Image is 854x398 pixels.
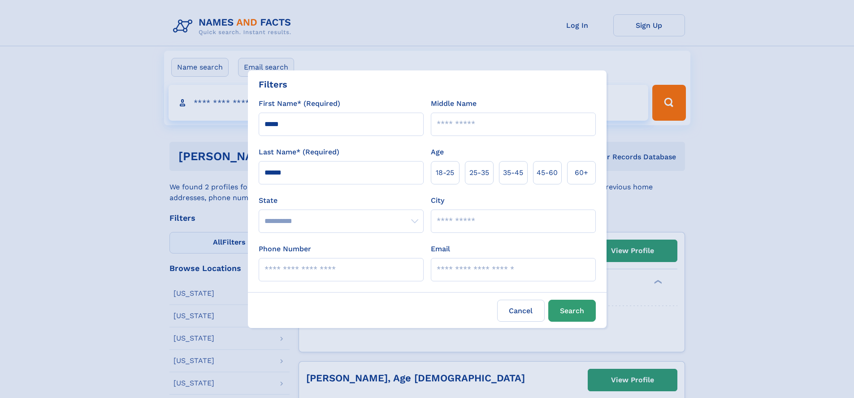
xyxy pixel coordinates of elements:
span: 35‑45 [503,167,523,178]
button: Search [548,300,596,322]
span: 45‑60 [537,167,558,178]
span: 18‑25 [436,167,454,178]
label: Email [431,244,450,254]
label: City [431,195,444,206]
label: Last Name* (Required) [259,147,339,157]
span: 25‑35 [469,167,489,178]
label: First Name* (Required) [259,98,340,109]
label: Middle Name [431,98,477,109]
span: 60+ [575,167,588,178]
label: Cancel [497,300,545,322]
label: Phone Number [259,244,311,254]
div: Filters [259,78,287,91]
label: Age [431,147,444,157]
label: State [259,195,424,206]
